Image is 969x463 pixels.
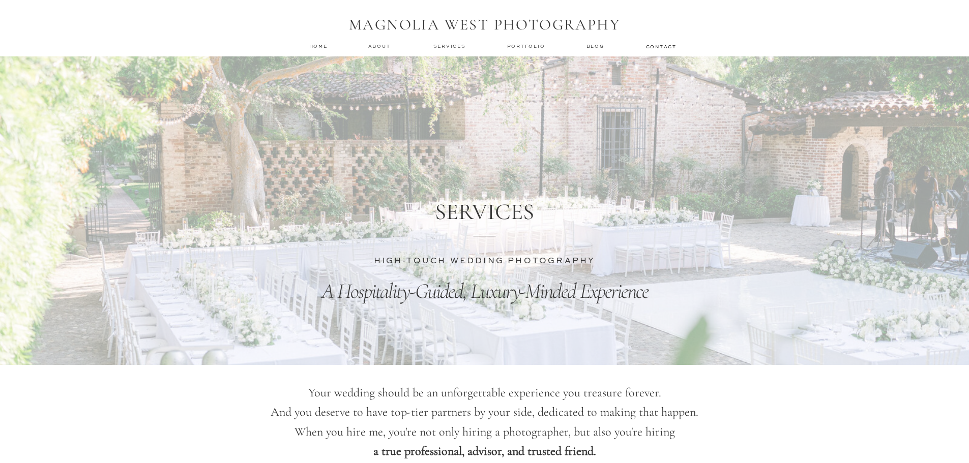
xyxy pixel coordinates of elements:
a: Portfolio [507,43,547,50]
a: home [309,43,329,49]
h1: MAGNOLIA WEST PHOTOGRAPHY [342,16,627,35]
b: a true professional, advisor, and trusted friend. [373,444,596,458]
h1: SERVICES [434,198,535,224]
h3: HIGH-TOUCH WEDDING PHOTOGRAPHY [361,255,608,265]
a: Blog [586,43,607,50]
a: about [368,43,394,50]
a: contact [646,43,676,49]
p: A Hospitality-Guided, Luxury-Minded Experience [277,277,693,306]
a: services [433,43,467,49]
